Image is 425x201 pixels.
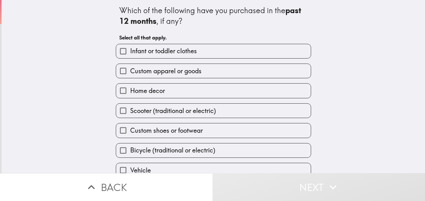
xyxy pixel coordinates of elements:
[119,6,303,26] b: past 12 months
[116,163,311,177] button: Vehicle
[116,104,311,118] button: Scooter (traditional or electric)
[116,123,311,137] button: Custom shoes or footwear
[119,5,308,26] div: Which of the following have you purchased in the , if any?
[130,86,165,95] span: Home decor
[116,84,311,98] button: Home decor
[130,106,216,115] span: Scooter (traditional or electric)
[130,67,202,75] span: Custom apparel or goods
[130,146,215,155] span: Bicycle (traditional or electric)
[130,166,151,175] span: Vehicle
[130,126,203,135] span: Custom shoes or footwear
[212,173,425,201] button: Next
[116,143,311,157] button: Bicycle (traditional or electric)
[119,34,308,41] h6: Select all that apply.
[116,44,311,58] button: Infant or toddler clothes
[130,47,197,55] span: Infant or toddler clothes
[116,64,311,78] button: Custom apparel or goods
